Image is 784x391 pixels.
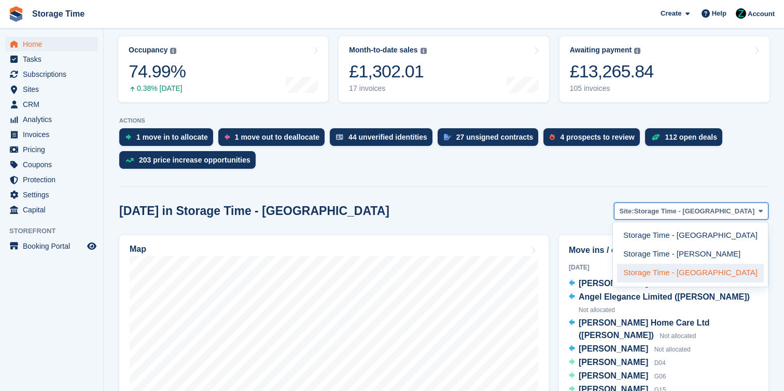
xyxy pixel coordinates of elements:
[438,128,544,151] a: 27 unsigned contracts
[23,142,85,157] span: Pricing
[569,291,759,317] a: Angel Elegance Limited ([PERSON_NAME]) Not allocated
[560,133,634,141] div: 4 prospects to review
[23,52,85,66] span: Tasks
[569,244,759,257] h2: Move ins / outs
[218,128,330,151] a: 1 move out to deallocate
[569,356,666,370] a: [PERSON_NAME] D04
[654,346,691,353] span: Not allocated
[125,134,131,140] img: move_ins_to_allocate_icon-fdf77a2bb77ea45bf5b3d319d69a93e2d87916cf1d5bf7949dd705db3b84f3ca.svg
[23,37,85,51] span: Home
[569,317,759,343] a: [PERSON_NAME] Home Care Ltd ([PERSON_NAME]) Not allocated
[349,46,417,55] div: Month-to-date sales
[28,5,89,22] a: Storage Time
[118,36,328,102] a: Occupancy 74.99% 0.38% [DATE]
[543,128,645,151] a: 4 prospects to review
[579,306,615,314] span: Not allocated
[579,371,648,380] span: [PERSON_NAME]
[579,292,750,301] span: Angel Elegance Limited ([PERSON_NAME])
[130,245,146,254] h2: Map
[119,128,218,151] a: 1 move in to allocate
[569,370,666,383] a: [PERSON_NAME] G06
[5,82,98,97] a: menu
[617,245,764,264] a: Storage Time - [PERSON_NAME]
[225,134,230,140] img: move_outs_to_deallocate_icon-f764333ba52eb49d3ac5e1228854f67142a1ed5810a6f6cc68b1a99e826820c5.svg
[614,203,769,220] button: Site: Storage Time - [GEOGRAPHIC_DATA]
[617,264,764,282] a: Storage Time - [GEOGRAPHIC_DATA]
[349,61,426,82] div: £1,302.01
[569,343,691,356] a: [PERSON_NAME] Not allocated
[23,112,85,127] span: Analytics
[421,48,427,54] img: icon-info-grey-7440780725fd019a000dd9b08b2336e03edf1995a4989e88bcd33f0948082b44.svg
[5,37,98,51] a: menu
[23,82,85,97] span: Sites
[23,239,85,253] span: Booking Portal
[5,97,98,112] a: menu
[570,61,654,82] div: £13,265.84
[579,344,648,353] span: [PERSON_NAME]
[645,128,727,151] a: 112 open deals
[119,204,389,218] h2: [DATE] in Storage Time - [GEOGRAPHIC_DATA]
[651,133,660,141] img: deal-1b604bf984904fb50ccaf53a9ad4b4a5d6e5aea283cecdc64d6e3604feb123c2.svg
[119,117,768,124] p: ACTIONS
[23,203,85,217] span: Capital
[634,206,755,217] span: Storage Time - [GEOGRAPHIC_DATA]
[456,133,534,141] div: 27 unsigned contracts
[569,277,691,291] a: [PERSON_NAME] Not allocated
[5,172,98,187] a: menu
[5,239,98,253] a: menu
[348,133,427,141] div: 44 unverified identities
[620,206,634,217] span: Site:
[550,134,555,140] img: prospect-51fa495bee0391a8d652442698ab0144808aea92771e9ea1ae160a38d050c398.svg
[654,280,691,288] span: Not allocated
[136,133,208,141] div: 1 move in to allocate
[86,240,98,252] a: Preview store
[235,133,319,141] div: 1 move out to deallocate
[5,187,98,202] a: menu
[444,134,451,140] img: contract_signature_icon-13c848040528278c33f63329250d36e43548de30e8caae1d1a13099fd9432cc5.svg
[349,84,426,93] div: 17 invoices
[8,6,24,22] img: stora-icon-8386f47178a22dfd0bd8f6a31ec36ba5ce8667c1dd55bd0f319d3a0aa187defe.svg
[660,332,696,340] span: Not allocated
[736,8,746,19] img: Zain Sarwar
[129,84,186,93] div: 0.38% [DATE]
[23,67,85,82] span: Subscriptions
[9,226,103,236] span: Storefront
[559,36,769,102] a: Awaiting payment £13,265.84 105 invoices
[23,157,85,172] span: Coupons
[23,97,85,112] span: CRM
[5,203,98,217] a: menu
[139,156,250,164] div: 203 price increase opportunities
[5,142,98,157] a: menu
[5,127,98,142] a: menu
[170,48,176,54] img: icon-info-grey-7440780725fd019a000dd9b08b2336e03edf1995a4989e88bcd33f0948082b44.svg
[119,151,261,174] a: 203 price increase opportunities
[330,128,438,151] a: 44 unverified identities
[570,46,632,55] div: Awaiting payment
[579,318,709,340] span: [PERSON_NAME] Home Care Ltd ([PERSON_NAME])
[661,8,681,19] span: Create
[125,158,134,163] img: price_increase_opportunities-93ffe204e8149a01c8c9dc8f82e8f89637d9d84a8eef4429ea346261dce0b2c0.svg
[23,187,85,202] span: Settings
[5,67,98,82] a: menu
[5,52,98,66] a: menu
[23,172,85,187] span: Protection
[654,373,666,380] span: G06
[129,61,186,82] div: 74.99%
[712,8,726,19] span: Help
[579,279,648,288] span: [PERSON_NAME]
[579,358,648,367] span: [PERSON_NAME]
[5,112,98,127] a: menu
[748,9,775,19] span: Account
[339,36,549,102] a: Month-to-date sales £1,302.01 17 invoices
[129,46,167,55] div: Occupancy
[569,263,759,272] div: [DATE]
[654,359,666,367] span: D04
[336,134,343,140] img: verify_identity-adf6edd0f0f0b5bbfe63781bf79b02c33cf7c696d77639b501bdc392416b5a36.svg
[570,84,654,93] div: 105 invoices
[634,48,640,54] img: icon-info-grey-7440780725fd019a000dd9b08b2336e03edf1995a4989e88bcd33f0948082b44.svg
[23,127,85,142] span: Invoices
[617,226,764,245] a: Storage Time - [GEOGRAPHIC_DATA]
[665,133,717,141] div: 112 open deals
[5,157,98,172] a: menu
